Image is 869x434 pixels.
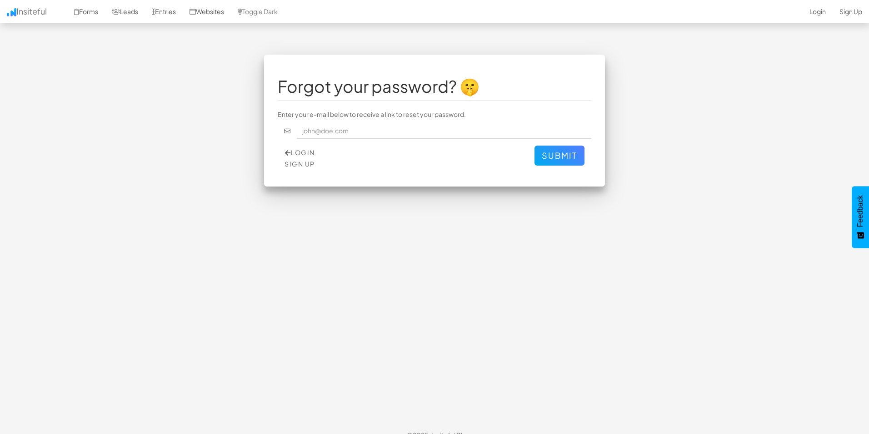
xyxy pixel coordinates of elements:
p: Enter your e-mail below to receive a link to reset your password. [278,110,591,119]
input: john@doe.com [297,123,592,139]
img: icon.png [7,8,16,16]
button: Feedback - Show survey [852,186,869,248]
span: Feedback [856,195,864,227]
button: Submit [534,146,584,166]
a: Sign Up [285,160,315,168]
h1: Forgot your password? 🤫 [278,77,591,96]
a: Login [285,148,315,156]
